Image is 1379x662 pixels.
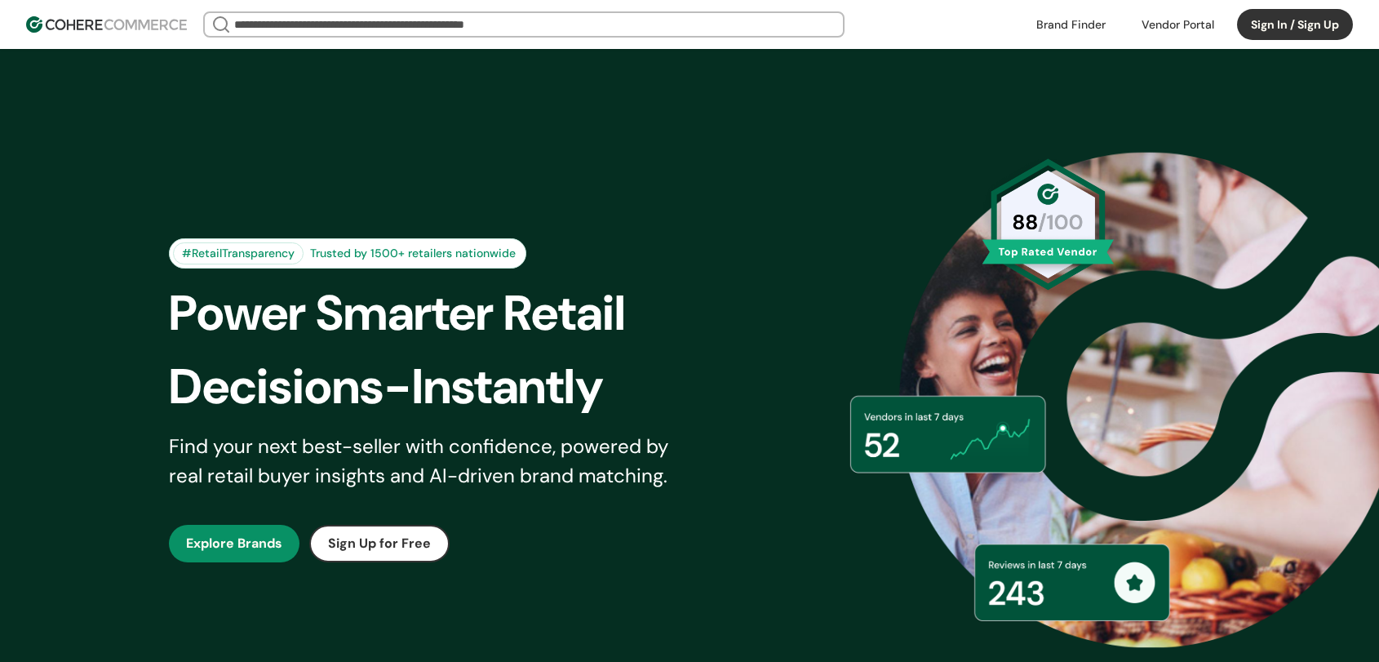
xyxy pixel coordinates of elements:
div: Trusted by 1500+ retailers nationwide [304,245,522,262]
div: Find your next best-seller with confidence, powered by real retail buyer insights and AI-driven b... [169,432,689,491]
button: Sign Up for Free [309,525,450,562]
button: Sign In / Sign Up [1237,9,1353,40]
div: Decisions-Instantly [169,350,717,424]
img: Cohere Logo [26,16,187,33]
button: Explore Brands [169,525,299,562]
div: #RetailTransparency [173,242,304,264]
div: Power Smarter Retail [169,277,717,350]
